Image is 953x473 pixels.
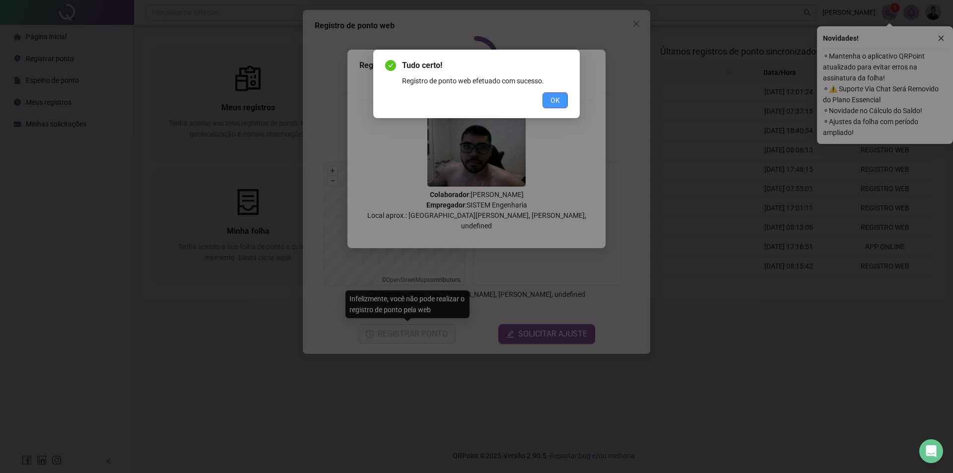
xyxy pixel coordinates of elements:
span: Tudo certo! [402,60,568,71]
span: OK [550,95,560,106]
span: check-circle [385,60,396,71]
button: OK [543,92,568,108]
div: Open Intercom Messenger [919,439,943,463]
div: Registro de ponto web efetuado com sucesso. [402,75,568,86]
